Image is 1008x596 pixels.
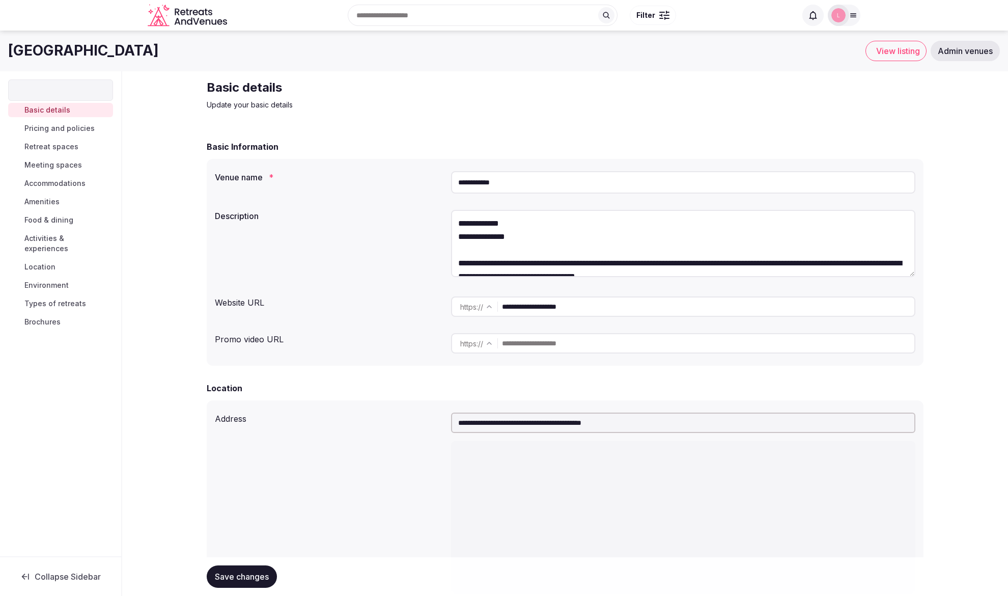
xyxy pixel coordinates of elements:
[148,4,229,27] svg: Retreats and Venues company logo
[24,123,95,133] span: Pricing and policies
[24,178,86,188] span: Accommodations
[8,296,113,311] a: Types of retreats
[24,233,109,254] span: Activities & experiences
[8,231,113,256] a: Activities & experiences
[148,4,229,27] a: Visit the homepage
[8,176,113,191] a: Accommodations
[207,141,278,153] h2: Basic Information
[24,160,82,170] span: Meeting spaces
[831,8,846,22] img: Luis Mereiles
[207,100,549,110] p: Update your basic details
[24,197,60,207] span: Amenities
[215,212,443,220] label: Description
[630,6,676,25] button: Filter
[24,215,73,225] span: Food & dining
[8,158,113,172] a: Meeting spaces
[8,315,113,329] a: Brochures
[24,142,78,152] span: Retreat spaces
[24,105,70,115] span: Basic details
[8,565,113,588] button: Collapse Sidebar
[8,41,159,61] h1: [GEOGRAPHIC_DATA]
[865,41,927,61] a: View listing
[215,409,443,425] div: Address
[8,140,113,154] a: Retreat spaces
[35,572,101,582] span: Collapse Sidebar
[8,103,113,117] a: Basic details
[24,299,86,309] span: Types of retreats
[8,260,113,274] a: Location
[636,10,655,20] span: Filter
[8,195,113,209] a: Amenities
[207,79,549,96] h2: Basic details
[8,278,113,292] a: Environment
[876,46,920,56] span: View listing
[24,280,69,290] span: Environment
[8,213,113,227] a: Food & dining
[215,572,269,582] span: Save changes
[215,292,443,309] div: Website URL
[207,382,242,394] h2: Location
[207,565,277,588] button: Save changes
[8,121,113,136] a: Pricing and policies
[215,173,443,181] label: Venue name
[215,329,443,345] div: Promo video URL
[24,262,55,272] span: Location
[938,46,993,56] span: Admin venues
[931,41,1000,61] a: Admin venues
[24,317,61,327] span: Brochures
